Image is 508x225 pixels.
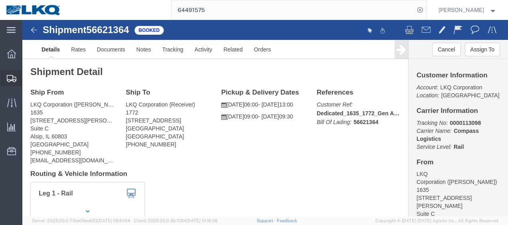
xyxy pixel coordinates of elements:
[438,5,497,15] button: [PERSON_NAME]
[187,218,218,223] span: [DATE] 10:16:38
[98,218,130,223] span: [DATE] 09:51:04
[172,0,415,20] input: Search for shipment number, reference number
[257,218,277,223] a: Support
[134,218,218,223] span: Client: 2025.20.0-8b113f4
[32,218,130,223] span: Server: 2025.20.0-710e05ee653
[439,6,484,14] span: Robert Benette
[375,217,498,224] span: Copyright © [DATE]-[DATE] Agistix Inc., All Rights Reserved
[6,4,62,16] img: logo
[277,218,297,223] a: Feedback
[22,20,508,217] iframe: FS Legacy Container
